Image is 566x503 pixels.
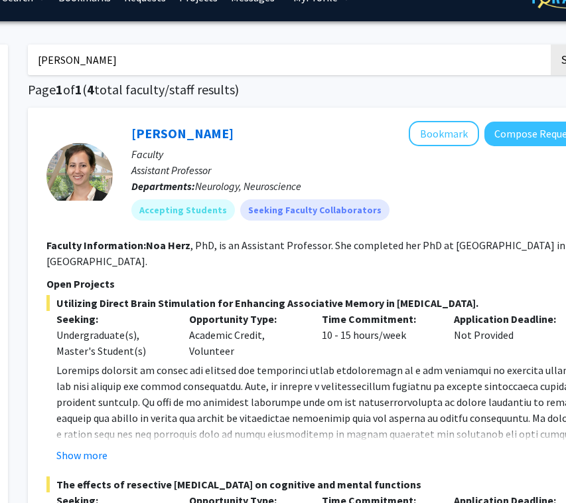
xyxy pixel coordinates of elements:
b: Herz [168,239,190,252]
b: Noa [146,239,166,252]
div: Undergraduate(s), Master's Student(s) [56,327,169,359]
a: [PERSON_NAME] [131,125,234,142]
span: 4 [87,81,94,98]
b: Faculty Information: [46,239,146,252]
button: Show more [56,447,107,463]
span: 1 [56,81,63,98]
button: Add Noa Herz to Bookmarks [409,121,479,146]
iframe: Chat [10,443,56,493]
span: Neurology, Neuroscience [195,179,301,193]
p: Time Commitment: [322,311,435,327]
fg-read-more: , PhD, is an Assistant Professor. She completed her PhD at [GEOGRAPHIC_DATA] in [GEOGRAPHIC_DATA]. [46,239,565,268]
mat-chip: Accepting Students [131,199,235,221]
p: Opportunity Type: [189,311,302,327]
span: 1 [75,81,82,98]
div: 10 - 15 hours/week [312,311,445,359]
p: Seeking: [56,311,169,327]
mat-chip: Seeking Faculty Collaborators [240,199,389,221]
input: Search Keywords [28,45,549,75]
b: Departments: [131,179,195,193]
div: Academic Credit, Volunteer [179,311,312,359]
